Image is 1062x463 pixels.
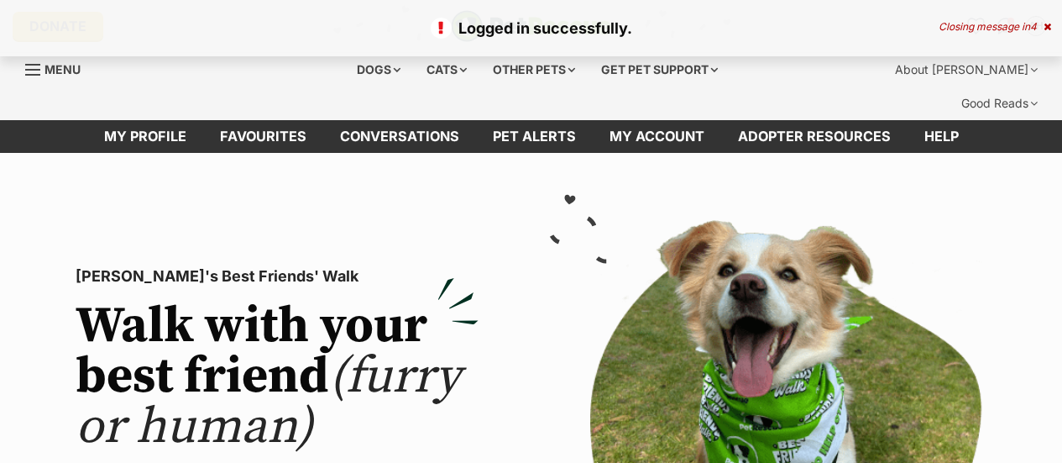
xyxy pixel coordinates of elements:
a: Help [908,120,976,153]
a: Menu [25,53,92,83]
h2: Walk with your best friend [76,302,479,453]
span: Menu [44,62,81,76]
div: Get pet support [589,53,730,87]
a: Favourites [203,120,323,153]
a: Adopter resources [721,120,908,153]
div: Other pets [481,53,587,87]
a: conversations [323,120,476,153]
p: [PERSON_NAME]'s Best Friends' Walk [76,265,479,288]
a: My profile [87,120,203,153]
div: Dogs [345,53,412,87]
a: My account [593,120,721,153]
div: Good Reads [950,87,1049,120]
div: Cats [415,53,479,87]
a: Pet alerts [476,120,593,153]
span: (furry or human) [76,345,461,459]
div: About [PERSON_NAME] [883,53,1049,87]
